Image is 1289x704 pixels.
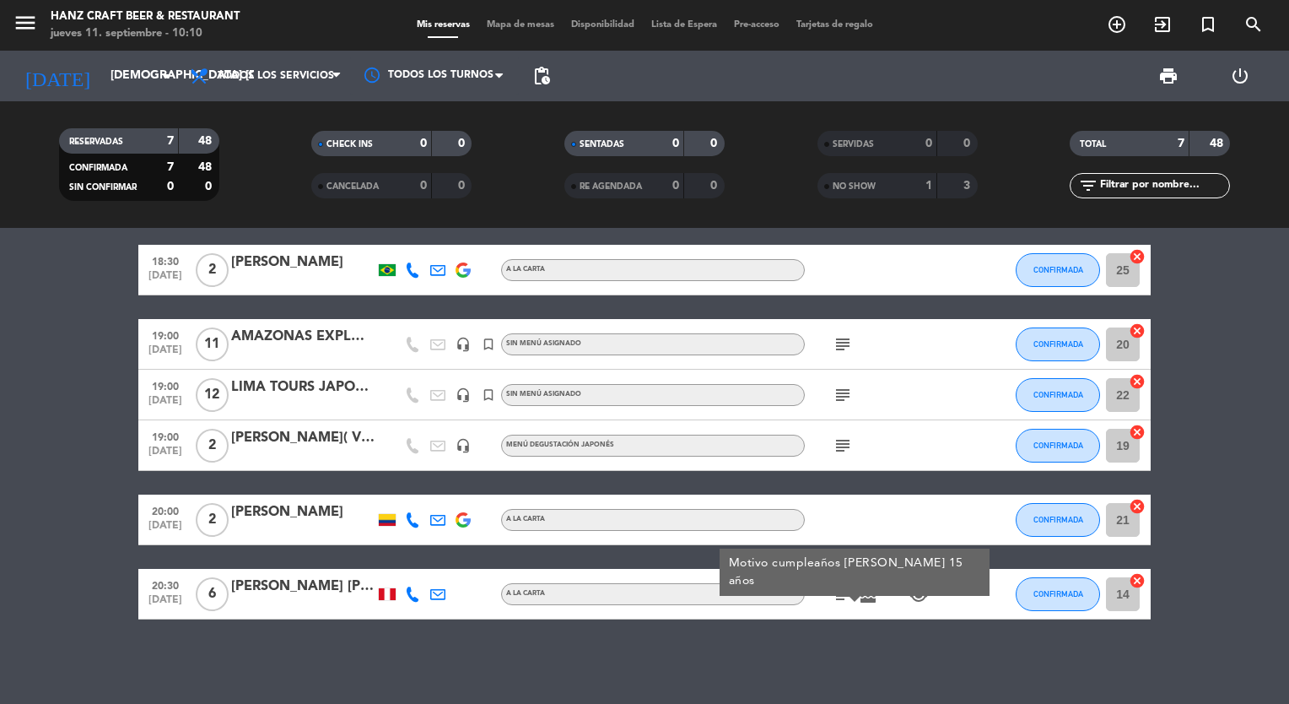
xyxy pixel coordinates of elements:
[1129,498,1146,515] i: cancel
[481,337,496,352] i: turned_in_not
[1178,138,1184,149] strong: 7
[144,446,186,465] span: [DATE]
[167,181,174,192] strong: 0
[144,344,186,364] span: [DATE]
[1243,14,1264,35] i: search
[198,135,215,147] strong: 48
[1033,265,1083,274] span: CONFIRMADA
[1016,503,1100,537] button: CONFIRMADA
[833,140,874,149] span: SERVIDAS
[231,326,375,348] div: AMAZONAS EXPLORE
[326,140,373,149] span: CHECK INS
[456,512,471,528] img: google-logo.png
[1078,176,1098,196] i: filter_list
[1033,441,1083,450] span: CONFIRMADA
[481,387,496,403] i: turned_in_not
[144,594,186,614] span: [DATE]
[506,590,545,597] span: A la carta
[580,140,624,149] span: SENTADAS
[231,501,375,523] div: [PERSON_NAME]
[408,20,478,30] span: Mis reservas
[420,180,427,192] strong: 0
[925,180,932,192] strong: 1
[69,183,137,192] span: SIN CONFIRMAR
[196,253,229,287] span: 2
[1033,339,1083,349] span: CONFIRMADA
[1129,424,1146,441] i: cancel
[710,180,720,192] strong: 0
[144,520,186,539] span: [DATE]
[1107,14,1127,35] i: add_circle_outline
[506,441,614,448] span: Menú degustación japonés
[144,376,186,395] span: 19:00
[196,577,229,611] span: 6
[1129,373,1146,390] i: cancel
[963,180,973,192] strong: 3
[13,57,102,95] i: [DATE]
[1205,51,1276,101] div: LOG OUT
[833,436,853,456] i: subject
[833,385,853,405] i: subject
[710,138,720,149] strong: 0
[198,161,215,173] strong: 48
[925,138,932,149] strong: 0
[1016,378,1100,412] button: CONFIRMADA
[231,376,375,398] div: LIMA TOURS JAPONESES
[1129,248,1146,265] i: cancel
[672,138,679,149] strong: 0
[51,8,240,25] div: Hanz Craft Beer & Restaurant
[326,182,379,191] span: CANCELADA
[963,138,973,149] strong: 0
[672,180,679,192] strong: 0
[506,391,581,398] span: Sin menú asignado
[456,263,471,278] img: google-logo.png
[205,181,215,192] strong: 0
[144,575,186,594] span: 20:30
[167,135,174,147] strong: 7
[69,164,127,172] span: CONFIRMADA
[1230,66,1250,86] i: power_settings_new
[144,395,186,414] span: [DATE]
[1080,140,1106,149] span: TOTAL
[643,20,725,30] span: Lista de Espera
[69,138,123,146] span: RESERVADAS
[144,426,186,446] span: 19:00
[13,10,38,35] i: menu
[231,252,375,273] div: [PERSON_NAME]
[458,180,468,192] strong: 0
[1033,390,1083,399] span: CONFIRMADA
[196,503,229,537] span: 2
[531,66,552,86] span: pending_actions
[218,70,334,82] span: Todos los servicios
[563,20,643,30] span: Disponibilidad
[167,161,174,173] strong: 7
[1098,176,1229,195] input: Filtrar por nombre...
[231,576,375,598] div: [PERSON_NAME] [PERSON_NAME]
[456,387,471,403] i: headset_mic
[196,429,229,463] span: 2
[458,138,468,149] strong: 0
[1016,253,1100,287] button: CONFIRMADA
[51,25,240,42] div: jueves 11. septiembre - 10:10
[1033,589,1083,598] span: CONFIRMADA
[506,266,545,273] span: A la carta
[1129,572,1146,589] i: cancel
[833,182,876,191] span: NO SHOW
[788,20,882,30] span: Tarjetas de regalo
[580,182,642,191] span: RE AGENDADA
[1033,515,1083,524] span: CONFIRMADA
[478,20,563,30] span: Mapa de mesas
[1158,66,1178,86] span: print
[420,138,427,149] strong: 0
[157,66,177,86] i: arrow_drop_down
[231,427,375,449] div: [PERSON_NAME]( Viracocha T)
[196,328,229,361] span: 11
[833,334,853,355] i: subject
[456,337,471,352] i: headset_mic
[725,20,788,30] span: Pre-acceso
[196,378,229,412] span: 12
[1198,14,1218,35] i: turned_in_not
[506,340,581,347] span: Sin menú asignado
[144,270,186,290] span: [DATE]
[144,325,186,344] span: 19:00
